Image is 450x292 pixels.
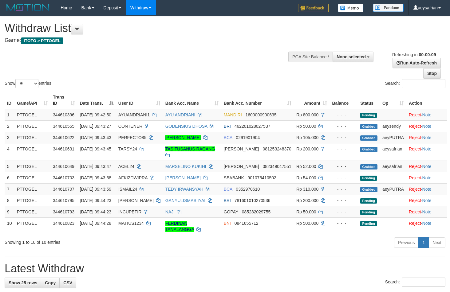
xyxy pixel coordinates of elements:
div: - - - [332,146,355,152]
a: FERDINAN TANALANGGA [165,221,194,232]
td: · [406,217,447,235]
a: Reject [409,135,421,140]
a: [PERSON_NAME] [165,175,201,180]
label: Search: [385,79,445,88]
a: Note [422,146,432,151]
span: [PERSON_NAME] [224,146,259,151]
span: Copy 0841655712 to clipboard [235,221,259,226]
span: 344610703 [53,175,74,180]
span: [DATE] 09:43:27 [80,124,111,129]
th: Date Trans.: activate to sort column descending [77,91,116,109]
span: CSV [63,280,72,285]
th: Game/API: activate to sort column ascending [14,91,50,109]
span: [DATE] 09:44:23 [80,209,111,214]
a: Run Auto-Refresh [393,58,441,68]
span: Copy [45,280,56,285]
td: PTTOGEL [14,206,50,217]
a: Note [422,221,432,226]
span: MATIUS1234 [118,221,144,226]
a: Reject [409,209,421,214]
a: CSV [59,278,76,288]
label: Show entries [5,79,51,88]
span: 344610622 [53,135,74,140]
span: [DATE] 09:43:43 [80,135,111,140]
img: Feedback.jpg [298,4,329,12]
span: [PERSON_NAME] [224,164,259,169]
div: PGA Site Balance / [288,52,333,62]
td: · [406,195,447,206]
span: Grabbed [360,147,377,152]
span: Rp 105.000 [296,135,318,140]
th: Action [406,91,447,109]
span: 344610555 [53,124,74,129]
td: 2 [5,120,14,132]
a: Next [428,237,445,248]
td: 6 [5,172,14,183]
div: - - - [332,123,355,129]
span: MANDIRI [224,112,242,117]
a: Reject [409,146,421,151]
span: Copy 081253248370 to clipboard [262,146,291,151]
div: - - - [332,220,355,226]
span: Grabbed [360,124,377,129]
a: Reject [409,175,421,180]
span: [DATE] 09:44:28 [80,221,111,226]
h1: Latest Withdraw [5,263,445,275]
td: · [406,132,447,143]
a: [PERSON_NAME] [165,135,201,140]
div: - - - [332,112,355,118]
th: User ID: activate to sort column ascending [116,91,163,109]
td: aeyPUTRA [380,183,406,195]
td: · [406,172,447,183]
span: BRI [224,124,231,129]
span: Copy 781601010270536 to clipboard [235,198,270,203]
span: Pending [360,210,377,215]
span: Grabbed [360,135,377,141]
span: Copy 1600000900635 to clipboard [245,112,276,117]
td: 9 [5,206,14,217]
span: ISMAIL24 [118,187,137,192]
td: PTTOGEL [14,120,50,132]
td: PTTOGEL [14,143,50,161]
span: ITOTO > PTTOGEL [21,37,63,44]
span: Refreshing in: [392,52,436,57]
span: 344610649 [53,164,74,169]
span: 344610631 [53,146,74,151]
a: Reject [409,164,421,169]
td: · [406,206,447,217]
a: Reject [409,187,421,192]
div: - - - [332,197,355,204]
a: Note [422,164,432,169]
td: 1 [5,109,14,121]
span: BNI [224,221,231,226]
img: panduan.png [373,4,404,12]
a: Reject [409,221,421,226]
span: Grabbed [360,164,377,169]
td: PTTOGEL [14,195,50,206]
span: CONTENER [118,124,143,129]
th: Balance [330,91,358,109]
span: [DATE] 09:42:50 [80,112,111,117]
span: Rp 200.000 [296,198,318,203]
th: ID [5,91,14,109]
span: PERFECTO85 [118,135,147,140]
a: Reject [409,112,421,117]
div: - - - [332,209,355,215]
a: Note [422,187,432,192]
span: GOPAY [224,209,238,214]
a: Note [422,112,432,117]
td: aeysafrian [380,143,406,161]
span: Copy 085282029755 to clipboard [242,209,270,214]
span: Pending [360,198,377,204]
a: Note [422,124,432,129]
span: 344610795 [53,198,74,203]
a: TEDY IRWANSYAH [165,187,203,192]
td: PTTOGEL [14,161,50,172]
span: 344610793 [53,209,74,214]
span: Rp 50.000 [296,209,316,214]
span: Copy 082349047551 to clipboard [262,164,291,169]
span: Pending [360,176,377,181]
td: PTTOGEL [14,217,50,235]
th: Status [358,91,380,109]
div: - - - [332,186,355,192]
